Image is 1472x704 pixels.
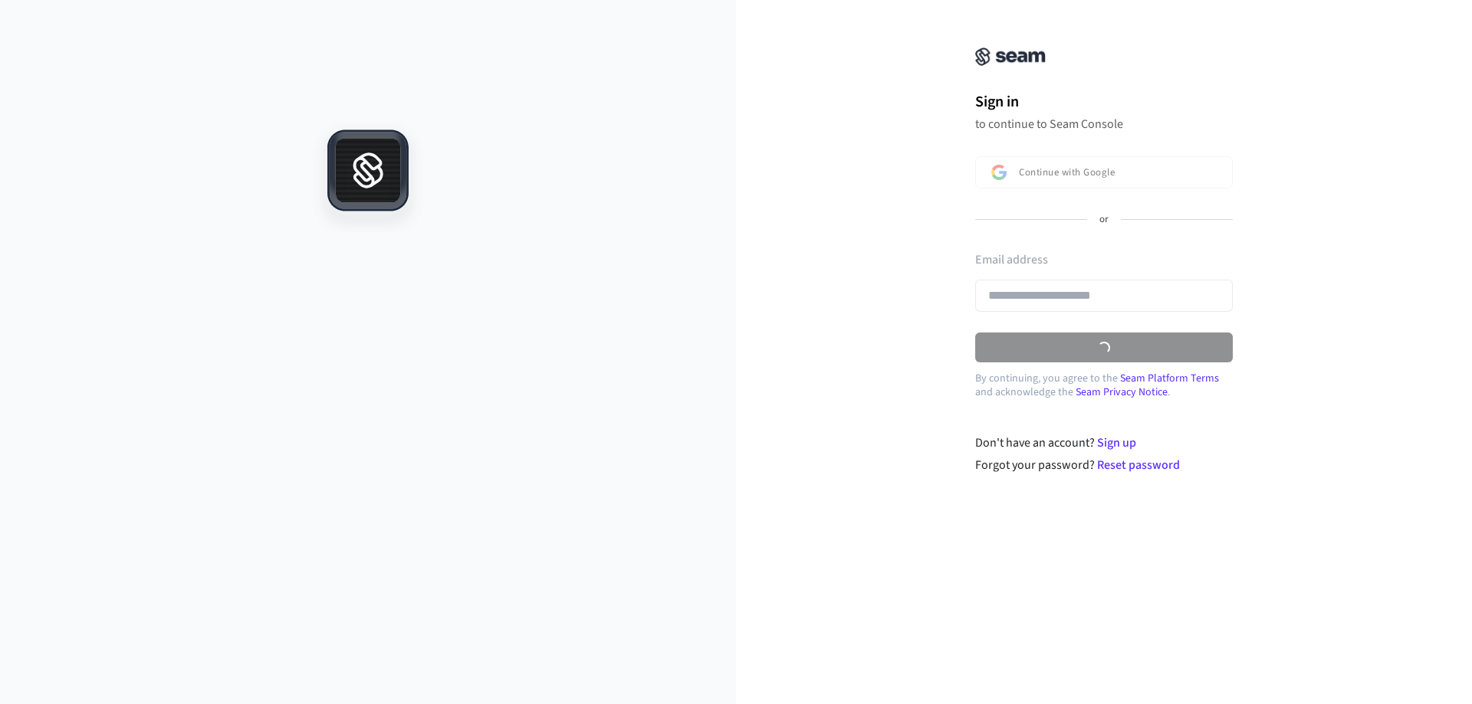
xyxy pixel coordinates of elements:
p: to continue to Seam Console [975,116,1233,132]
p: By continuing, you agree to the and acknowledge the . [975,372,1233,399]
a: Seam Privacy Notice [1076,385,1168,400]
a: Sign up [1097,434,1136,451]
div: Don't have an account? [975,434,1234,452]
p: or [1099,213,1109,227]
a: Seam Platform Terms [1120,371,1219,386]
img: Seam Console [975,47,1046,66]
h1: Sign in [975,90,1233,113]
div: Forgot your password? [975,456,1234,474]
a: Reset password [1097,457,1180,473]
